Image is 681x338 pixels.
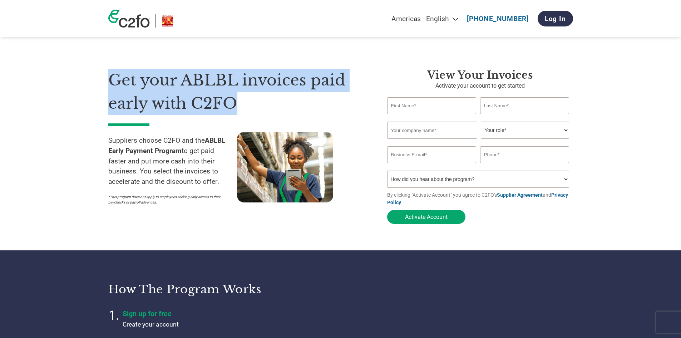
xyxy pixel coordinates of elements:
a: Log In [538,11,573,26]
div: Invalid last name or last name is too long [480,115,569,119]
input: First Name* [387,97,477,114]
a: Supplier Agreement [497,192,543,198]
div: Inavlid Phone Number [480,164,569,168]
div: Inavlid Email Address [387,164,477,168]
p: *This program does not apply to employees seeking early access to their paychecks or payroll adva... [108,194,230,205]
div: Invalid first name or first name is too long [387,115,477,119]
a: [PHONE_NUMBER] [467,15,529,23]
a: Privacy Policy [387,192,568,205]
p: Suppliers choose C2FO and the to get paid faster and put more cash into their business. You selec... [108,136,237,187]
h3: How the program works [108,282,332,297]
img: ABLBL [161,14,174,28]
p: By clicking "Activate Account" you agree to C2FO's and [387,191,573,206]
button: Activate Account [387,210,465,224]
div: Invalid company name or company name is too long [387,139,569,143]
h3: View Your Invoices [387,69,573,82]
p: Create your account [123,320,301,329]
img: c2fo logo [108,10,150,28]
p: Activate your account to get started [387,82,573,90]
input: Last Name* [480,97,569,114]
img: supply chain worker [237,132,333,202]
select: Title/Role [481,122,569,139]
input: Your company name* [387,122,477,139]
h4: Sign up for free [123,309,301,318]
strong: ABLBL Early Payment Program [108,136,225,155]
input: Phone* [480,146,569,163]
input: Invalid Email format [387,146,477,163]
h1: Get your ABLBL invoices paid early with C2FO [108,69,366,115]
